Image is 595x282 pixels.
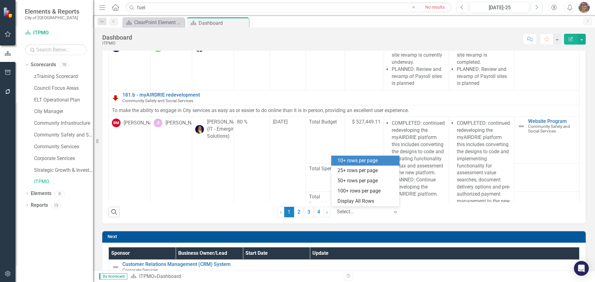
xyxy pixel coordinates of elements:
[528,124,570,133] span: Community Safety and Social Services
[122,92,576,98] a: 181.b - myAIRDRIE redevelopment
[314,207,324,217] a: 4
[31,61,56,68] a: Scorecards
[150,117,192,236] td: Double-Click to Edit
[34,143,93,150] a: Community Services
[102,34,132,41] div: Dashboard
[579,2,590,13] img: Rosaline Wood
[109,117,151,236] td: Double-Click to Edit
[420,4,450,11] div: No results
[25,8,79,15] span: Elements & Reports
[34,167,93,174] a: Strategic Growth & Investment
[109,41,151,90] td: Double-Click to Edit
[112,119,121,127] div: BM
[154,119,162,127] div: JI
[130,273,339,280] div: »
[234,41,270,90] td: Double-Click to Edit
[457,120,511,212] li: COMPLETED: continued redeveloping the myAIRDRIE platform this includes converting the designs to ...
[3,7,14,18] img: ClearPoint Strategy
[337,167,396,174] div: 25+ rows per page
[207,119,244,140] div: [PERSON_NAME] (IT - Emerging Solutions)
[352,119,381,126] span: $ 527,449.11
[195,125,204,134] img: Erin Busby
[34,97,93,104] a: ELT Operational Plan
[518,123,525,130] img: Not Defined
[122,267,158,272] span: Corporate Services
[109,105,580,117] td: Double-Click to Edit
[457,45,511,66] li: COMPLETED: The HR site revamp is completed.
[34,178,93,185] a: ITPMO
[192,117,234,236] td: Double-Click to Edit
[273,119,288,125] span: [DATE]
[192,41,234,90] td: Double-Click to Edit
[457,66,511,87] li: PLANNED: Review and revamp of Payroll sites is planned
[392,45,446,66] li: COMPLETED: The HR site revamp is currently underway.
[34,108,93,115] a: City Manager
[304,207,314,217] a: 3
[124,19,183,26] a: ClearPoint Element Definitions
[134,19,183,26] div: ClearPoint Element Definitions
[419,3,450,12] a: No results
[25,15,79,20] small: City of [GEOGRAPHIC_DATA]
[34,85,93,92] a: Council Focus Areas
[34,73,93,80] a: zTraining Scorecard
[234,117,270,236] td: Double-Click to Edit
[108,234,583,239] h3: Next
[326,209,328,215] span: ›
[449,117,514,236] td: Double-Click to Edit
[270,41,306,90] td: Double-Click to Edit
[309,119,342,126] span: Total Budget
[449,41,514,90] td: Double-Click to Edit
[25,29,87,37] a: ITPMO
[294,207,304,217] a: 2
[122,98,193,103] span: Community Safety and Social Services
[25,44,87,55] input: Search Below...
[384,41,449,90] td: Double-Click to Edit
[55,191,64,196] div: 0
[34,120,93,127] a: Community Infrastructure
[109,90,580,105] td: Double-Click to Edit Right Click for Context Menu
[280,209,282,215] span: ‹
[139,273,154,279] a: ITPMO
[126,2,452,13] input: Search ClearPoint...
[470,2,529,13] button: [DATE]-25
[384,117,449,236] td: Double-Click to Edit
[157,273,181,279] div: Dashboard
[112,94,119,102] img: Below Plan
[392,120,446,176] li: COMPLETED: continued redeveloping the myAIRDRIE platform this includes converting the designs to ...
[392,66,446,87] li: PLANNED: Review and revamp of Payroll sites is planned
[99,273,127,280] span: By Scorecard
[574,261,589,276] div: Open Intercom Messenger
[337,157,396,164] div: 10+ rows per page
[309,165,342,172] span: Total Spent
[337,188,396,195] div: 100+ rows per page
[31,190,51,197] a: Elements
[122,262,576,267] a: Customer Relations Management (CRM) System
[337,198,396,205] div: Display All Rows
[112,263,119,271] img: Not Defined
[51,203,61,208] div: 15
[165,119,203,127] div: [PERSON_NAME]
[199,19,247,27] div: Dashboard
[34,132,93,139] a: Community Safety and Social Services
[34,155,93,162] a: Corporate Services
[309,193,342,208] span: Total Remaining
[392,176,446,198] li: PLANNED: Continue redeveloping the myAIRDRIE platform.
[472,4,527,11] div: [DATE]-25
[284,207,294,217] span: 1
[31,202,48,209] a: Reports
[237,119,267,126] div: 80 %
[102,41,132,46] div: ITPMO
[150,41,192,90] td: Double-Click to Edit
[112,107,409,113] span: To make the ability to engage in City services as easy as or easier to do online than it is in pe...
[59,62,69,67] div: 10
[270,117,306,236] td: Double-Click to Edit
[109,260,580,275] td: Double-Click to Edit Right Click for Context Menu
[514,117,579,163] td: Double-Click to Edit Right Click for Context Menu
[337,177,396,184] div: 50+ rows per page
[528,119,576,124] a: Website Program
[124,119,161,127] div: [PERSON_NAME]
